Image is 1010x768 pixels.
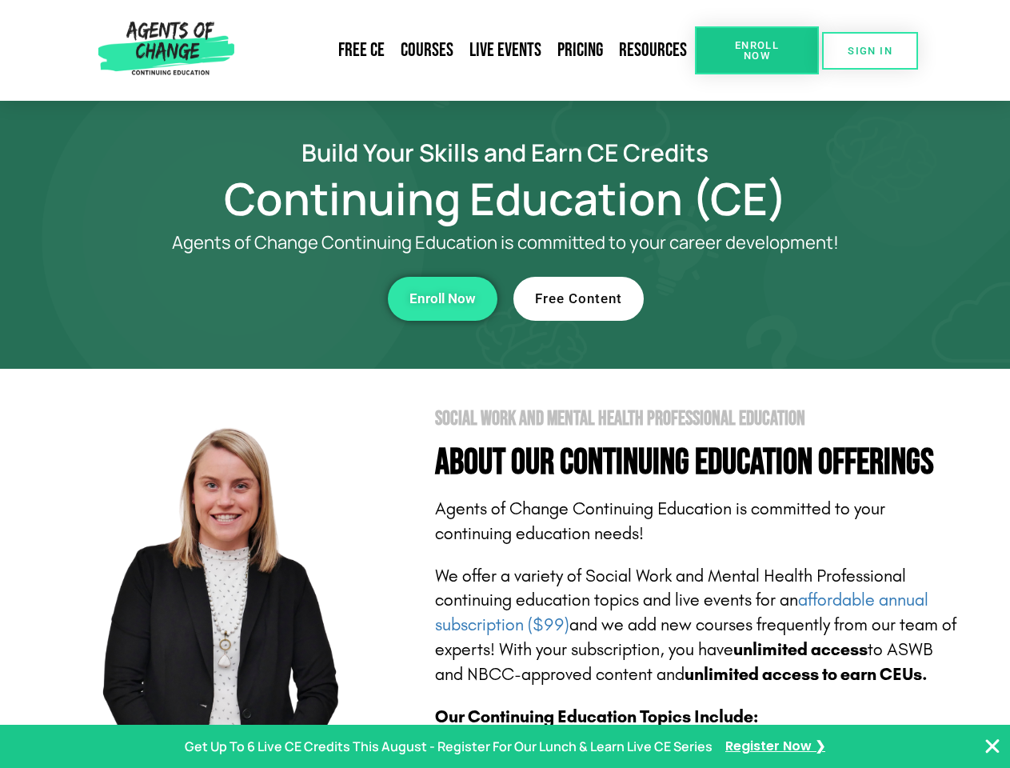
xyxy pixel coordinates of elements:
[611,32,695,69] a: Resources
[330,32,393,69] a: Free CE
[725,735,825,758] a: Register Now ❯
[695,26,819,74] a: Enroll Now
[393,32,461,69] a: Courses
[435,564,961,687] p: We offer a variety of Social Work and Mental Health Professional continuing education topics and ...
[114,233,897,253] p: Agents of Change Continuing Education is committed to your career development!
[721,40,793,61] span: Enroll Now
[535,292,622,306] span: Free Content
[50,180,961,217] h1: Continuing Education (CE)
[435,445,961,481] h4: About Our Continuing Education Offerings
[733,639,868,660] b: unlimited access
[848,46,892,56] span: SIGN IN
[461,32,549,69] a: Live Events
[50,141,961,164] h2: Build Your Skills and Earn CE Credits
[241,32,695,69] nav: Menu
[435,409,961,429] h2: Social Work and Mental Health Professional Education
[185,735,713,758] p: Get Up To 6 Live CE Credits This August - Register For Our Lunch & Learn Live CE Series
[549,32,611,69] a: Pricing
[513,277,644,321] a: Free Content
[388,277,497,321] a: Enroll Now
[435,498,885,544] span: Agents of Change Continuing Education is committed to your continuing education needs!
[983,737,1002,756] button: Close Banner
[822,32,918,70] a: SIGN IN
[685,664,928,685] b: unlimited access to earn CEUs.
[409,292,476,306] span: Enroll Now
[435,706,758,727] b: Our Continuing Education Topics Include:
